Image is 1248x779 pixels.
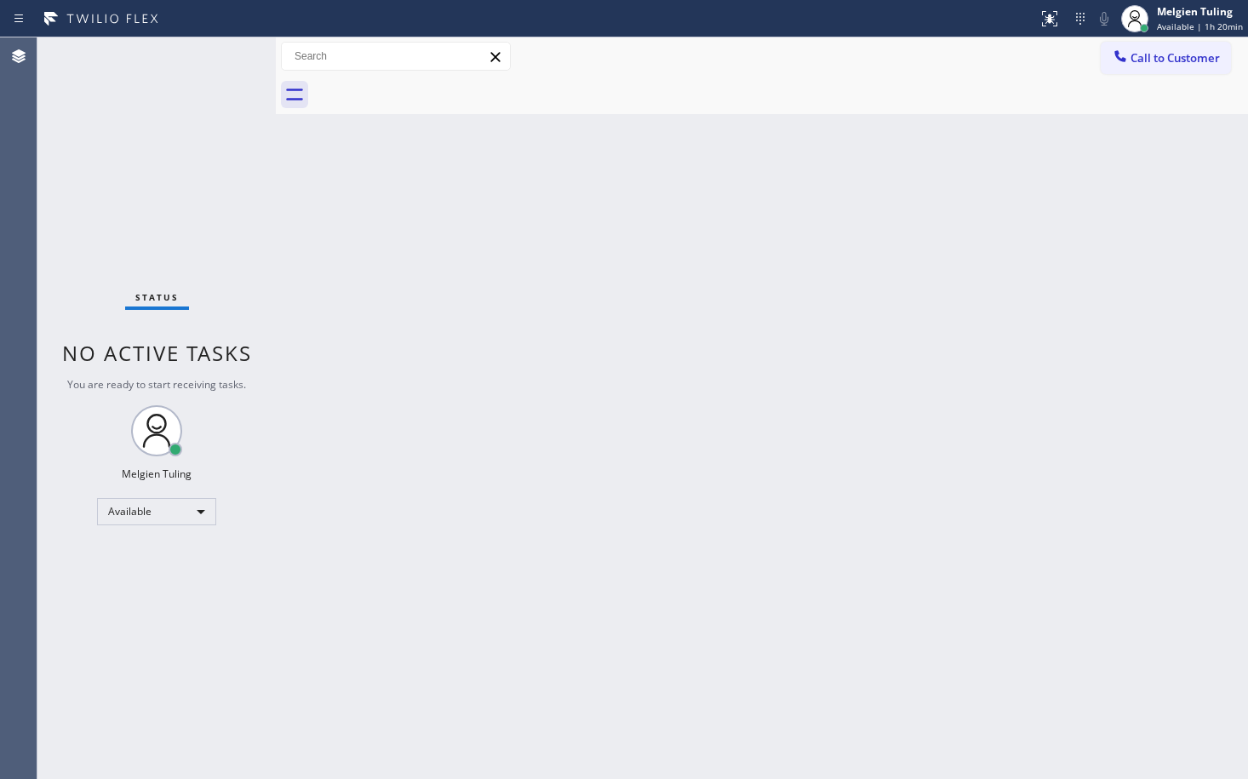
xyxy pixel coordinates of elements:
[1131,50,1220,66] span: Call to Customer
[122,467,192,481] div: Melgien Tuling
[97,498,216,525] div: Available
[1157,20,1243,32] span: Available | 1h 20min
[67,377,246,392] span: You are ready to start receiving tasks.
[135,291,179,303] span: Status
[1092,7,1116,31] button: Mute
[1101,42,1231,74] button: Call to Customer
[1157,4,1243,19] div: Melgien Tuling
[62,339,252,367] span: No active tasks
[282,43,510,70] input: Search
